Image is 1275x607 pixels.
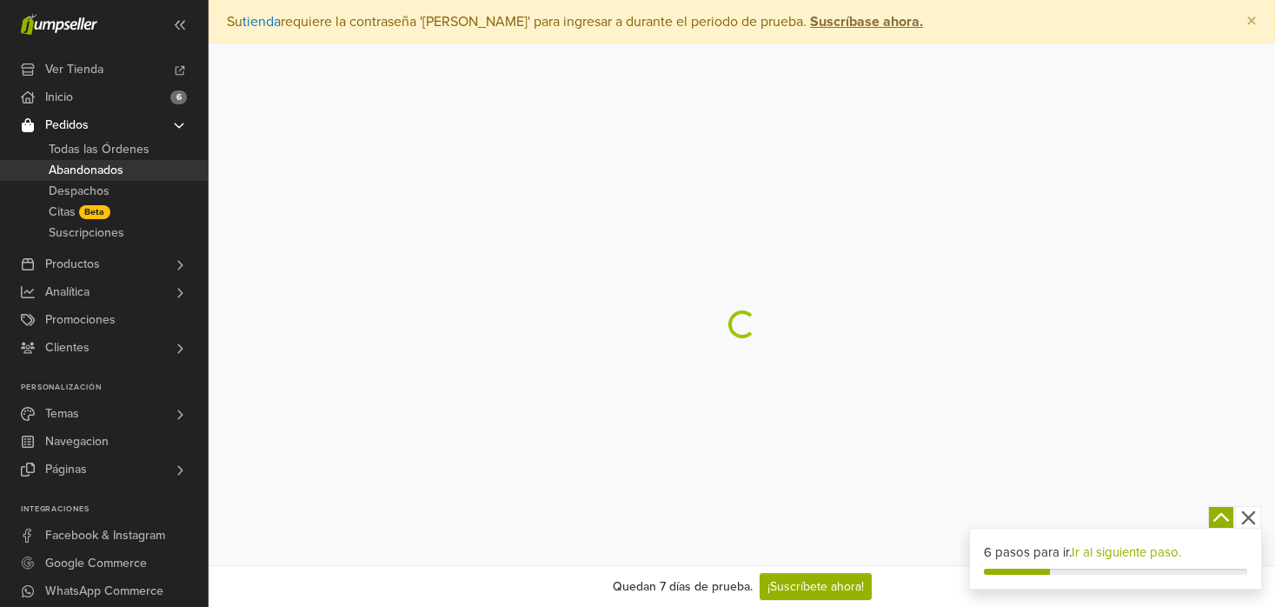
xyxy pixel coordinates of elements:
span: Ver Tienda [45,56,103,83]
button: Close [1229,1,1274,43]
span: Analítica [45,278,90,306]
span: Despachos [49,181,110,202]
span: Clientes [45,334,90,362]
a: Ir al siguiente paso. [1072,544,1181,560]
div: Quedan 7 días de prueba. [613,577,753,596]
span: WhatsApp Commerce [45,577,163,605]
span: Productos [45,250,100,278]
span: Inicio [45,83,73,111]
a: tienda [242,13,281,30]
span: Pedidos [45,111,89,139]
a: Suscríbase ahora. [807,13,923,30]
span: Todas las Órdenes [49,139,149,160]
span: Beta [79,205,110,219]
span: Navegacion [45,428,109,456]
span: Suscripciones [49,223,124,243]
div: 6 pasos para ir. [984,543,1247,563]
p: Integraciones [21,504,208,515]
p: Personalización [21,383,208,393]
span: Temas [45,400,79,428]
span: Google Commerce [45,550,147,577]
span: × [1246,9,1257,34]
span: Promociones [45,306,116,334]
a: ¡Suscríbete ahora! [760,573,872,600]
span: Abandonados [49,160,123,181]
span: 6 [170,90,187,104]
strong: Suscríbase ahora. [810,13,923,30]
span: Páginas [45,456,87,484]
span: Citas [49,202,76,223]
span: Facebook & Instagram [45,522,165,550]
